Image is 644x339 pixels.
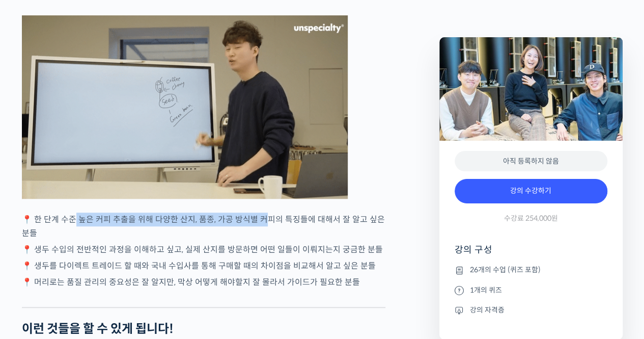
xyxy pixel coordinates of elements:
[22,275,385,289] p: 📍 머리로는 품질 관리의 중요성은 잘 알지만, 막상 어떻게 해야할지 잘 몰라서 가이드가 필요한 분들
[67,254,131,280] a: 대화
[455,264,607,276] li: 26개의 수업 (퀴즈 포함)
[22,259,385,273] p: 📍 생두를 다이렉트 트레이드 할 때와 국내 수입사를 통해 구매할 때의 차이점을 비교해서 알고 싶은 분들
[455,244,607,264] h4: 강의 구성
[131,254,195,280] a: 설정
[504,214,558,223] span: 수강료 254,000원
[455,151,607,172] div: 아직 등록하지 않음
[455,284,607,296] li: 1개의 퀴즈
[32,270,38,278] span: 홈
[3,254,67,280] a: 홈
[22,213,385,240] p: 📍 한 단계 수준 높은 커피 추출을 위해 다양한 산지, 품종, 가공 방식별 커피의 특징들에 대해서 잘 알고 싶은 분들
[157,270,170,278] span: 설정
[455,179,607,203] a: 강의 수강하기
[93,270,105,278] span: 대화
[22,243,385,256] p: 📍 생두 수입의 전반적인 과정을 이해하고 싶고, 실제 산지를 방문하면 어떤 일들이 이뤄지는지 궁금한 분들
[22,321,174,336] strong: 이런 것들을 할 수 있게 됩니다!
[455,304,607,316] li: 강의 자격증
